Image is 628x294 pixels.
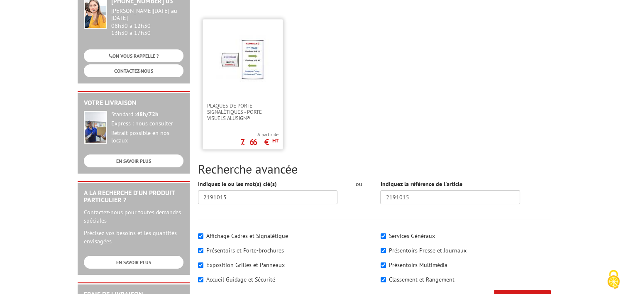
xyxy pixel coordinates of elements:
h2: Votre livraison [84,99,183,107]
h2: Recherche avancée [198,162,551,176]
a: CONTACTEZ-NOUS [84,64,183,77]
p: Contactez-nous pour toutes demandes spéciales [84,208,183,225]
input: Accueil Guidage et Sécurité [198,277,203,282]
label: Affichage Cadres et Signalétique [206,232,288,240]
p: 7.66 € [240,140,279,145]
div: ou [350,180,368,188]
label: Présentoirs et Porte-brochures [206,247,284,254]
div: Standard : [111,111,183,118]
input: Classement et Rangement [381,277,386,282]
input: Exposition Grilles et Panneaux [198,262,203,268]
img: Plaques de porte signalétiques - Porte Visuels AluSign® [216,32,270,86]
strong: 48h/72h [136,110,159,118]
label: Présentoirs Multimédia [389,261,447,269]
img: widget-livraison.jpg [84,111,107,144]
button: Cookies (fenêtre modale) [599,266,628,294]
input: Services Généraux [381,233,386,239]
a: Plaques de porte signalétiques - Porte Visuels AluSign® [203,103,283,121]
div: [PERSON_NAME][DATE] au [DATE] [111,7,183,22]
label: Indiquez le ou les mot(s) clé(s) [198,180,277,188]
p: Précisez vos besoins et les quantités envisagées [84,229,183,245]
div: Retrait possible en nos locaux [111,130,183,145]
input: Présentoirs Multimédia [381,262,386,268]
label: Présentoirs Presse et Journaux [389,247,467,254]
label: Indiquez la référence de l'article [380,180,462,188]
span: Plaques de porte signalétiques - Porte Visuels AluSign® [207,103,279,121]
sup: HT [272,137,279,144]
img: Cookies (fenêtre modale) [603,269,624,290]
label: Exposition Grilles et Panneaux [206,261,285,269]
div: 08h30 à 12h30 13h30 à 17h30 [111,7,183,36]
input: Présentoirs et Porte-brochures [198,248,203,253]
span: A partir de [240,131,279,138]
a: ON VOUS RAPPELLE ? [84,49,183,62]
h2: A la recherche d'un produit particulier ? [84,189,183,204]
label: Classement et Rangement [389,276,455,283]
input: Affichage Cadres et Signalétique [198,233,203,239]
div: Express : nous consulter [111,120,183,127]
label: Accueil Guidage et Sécurité [206,276,275,283]
input: Présentoirs Presse et Journaux [381,248,386,253]
a: EN SAVOIR PLUS [84,154,183,167]
a: EN SAVOIR PLUS [84,256,183,269]
label: Services Généraux [389,232,435,240]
